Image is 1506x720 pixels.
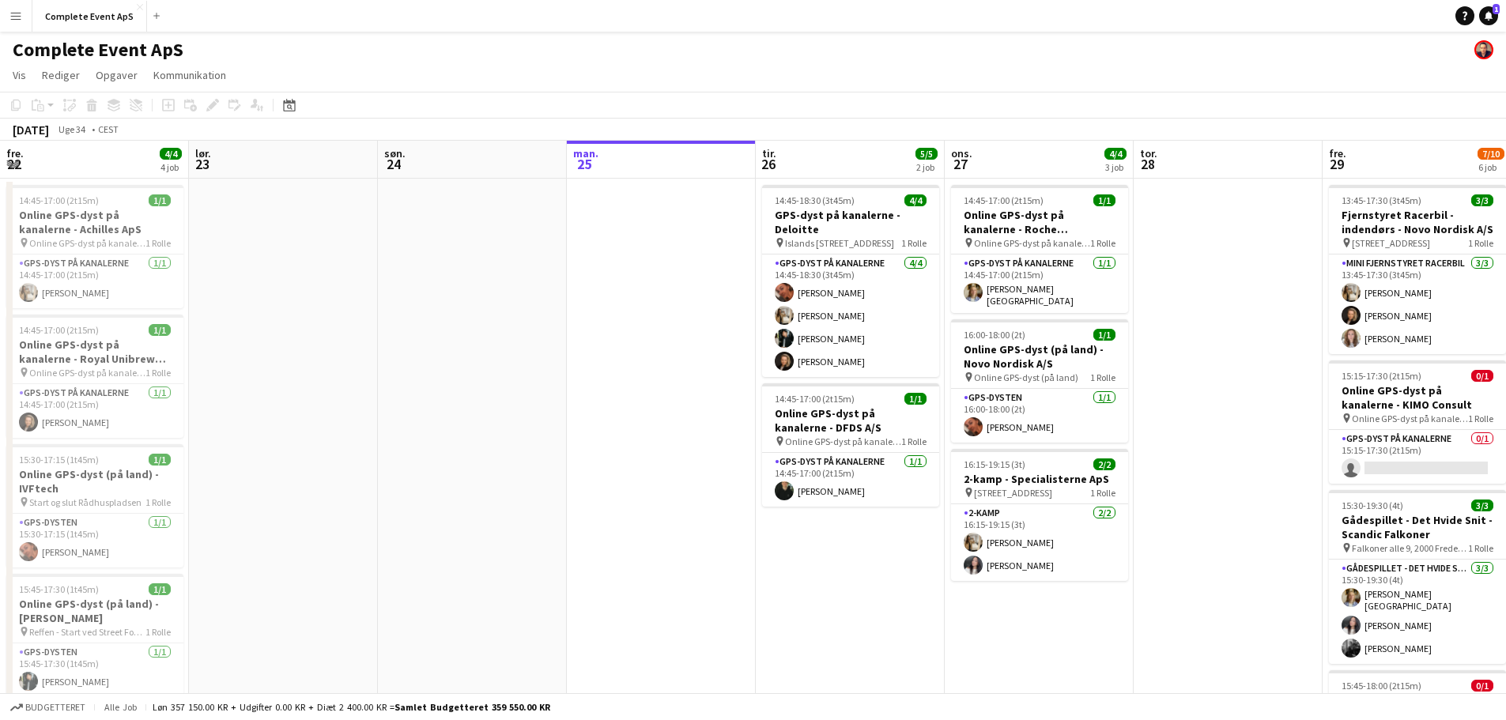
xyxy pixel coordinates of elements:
[13,68,26,82] span: Vis
[89,65,144,85] a: Opgaver
[193,155,211,173] span: 23
[145,626,171,638] span: 1 Rolle
[901,237,927,249] span: 1 Rolle
[904,194,927,206] span: 4/4
[19,583,99,595] span: 15:45-17:30 (1t45m)
[1093,329,1115,341] span: 1/1
[775,194,855,206] span: 14:45-18:30 (3t45m)
[13,122,49,138] div: [DATE]
[1471,499,1493,511] span: 3/3
[901,435,927,447] span: 1 Rolle
[6,467,183,496] h3: Online GPS-dyst (på land) - IVFtech
[29,237,145,249] span: Online GPS-dyst på kanalerne
[149,583,171,595] span: 1/1
[6,514,183,567] app-card-role: GPS-dysten1/115:30-17:15 (1t45m)[PERSON_NAME]
[149,454,171,466] span: 1/1
[949,155,972,173] span: 27
[25,702,85,713] span: Budgetteret
[19,194,99,206] span: 14:45-17:00 (2t15m)
[160,148,182,160] span: 4/4
[6,444,183,567] app-job-card: 15:30-17:15 (1t45m)1/1Online GPS-dyst (på land) - IVFtech Start og slut Rådhuspladsen1 RolleGPS-d...
[1329,185,1506,354] app-job-card: 13:45-17:30 (3t45m)3/3Fjernstyret Racerbil - indendørs - Novo Nordisk A/S [STREET_ADDRESS]1 Rolle...
[19,324,99,336] span: 14:45-17:00 (2t15m)
[6,384,183,438] app-card-role: GPS-dyst på kanalerne1/114:45-17:00 (2t15m)[PERSON_NAME]
[951,472,1128,486] h3: 2-kamp - Specialisterne ApS
[149,324,171,336] span: 1/1
[384,146,406,160] span: søn.
[951,389,1128,443] app-card-role: GPS-dysten1/116:00-18:00 (2t)[PERSON_NAME]
[19,454,99,466] span: 15:30-17:15 (1t45m)
[951,449,1128,581] app-job-card: 16:15-19:15 (3t)2/22-kamp - Specialisterne ApS [STREET_ADDRESS]1 Rolle2-kamp2/216:15-19:15 (3t)[P...
[1342,194,1421,206] span: 13:45-17:30 (3t45m)
[915,148,938,160] span: 5/5
[1329,254,1506,354] app-card-role: Mini Fjernstyret Racerbil3/313:45-17:30 (3t45m)[PERSON_NAME][PERSON_NAME][PERSON_NAME]
[145,237,171,249] span: 1 Rolle
[762,146,776,160] span: tir.
[6,315,183,438] app-job-card: 14:45-17:00 (2t15m)1/1Online GPS-dyst på kanalerne - Royal Unibrew A/S Online GPS-dyst på kanaler...
[149,194,171,206] span: 1/1
[1342,499,1403,511] span: 15:30-19:30 (4t)
[1105,161,1126,173] div: 3 job
[1138,155,1157,173] span: 28
[1090,487,1115,499] span: 1 Rolle
[762,406,939,435] h3: Online GPS-dyst på kanalerne - DFDS A/S
[42,68,80,82] span: Rediger
[1140,146,1157,160] span: tor.
[573,146,598,160] span: man.
[13,38,183,62] h1: Complete Event ApS
[760,155,776,173] span: 26
[762,453,939,507] app-card-role: GPS-dyst på kanalerne1/114:45-17:00 (2t15m)[PERSON_NAME]
[29,496,142,508] span: Start og slut Rådhuspladsen
[1352,542,1468,554] span: Falkoner alle 9, 2000 Frederiksberg - Scandic Falkoner
[1342,370,1421,382] span: 15:15-17:30 (2t15m)
[8,699,88,716] button: Budgetteret
[951,342,1128,371] h3: Online GPS-dyst (på land) - Novo Nordisk A/S
[1327,155,1346,173] span: 29
[1474,40,1493,59] app-user-avatar: Christian Brøckner
[1329,360,1506,484] div: 15:15-17:30 (2t15m)0/1Online GPS-dyst på kanalerne - KIMO Consult Online GPS-dyst på kanalerne1 R...
[775,393,855,405] span: 14:45-17:00 (2t15m)
[1329,383,1506,412] h3: Online GPS-dyst på kanalerne - KIMO Consult
[951,185,1128,313] div: 14:45-17:00 (2t15m)1/1Online GPS-dyst på kanalerne - Roche Diagnostics Online GPS-dyst på kanaler...
[1493,4,1500,14] span: 1
[36,65,86,85] a: Rediger
[32,1,147,32] button: Complete Event ApS
[762,208,939,236] h3: GPS-dyst på kanalerne - Deloitte
[6,185,183,308] app-job-card: 14:45-17:00 (2t15m)1/1Online GPS-dyst på kanalerne - Achilles ApS Online GPS-dyst på kanalerne1 R...
[1352,237,1430,249] span: [STREET_ADDRESS]
[974,487,1052,499] span: [STREET_ADDRESS]
[1090,237,1115,249] span: 1 Rolle
[145,367,171,379] span: 1 Rolle
[6,208,183,236] h3: Online GPS-dyst på kanalerne - Achilles ApS
[6,574,183,697] div: 15:45-17:30 (1t45m)1/1Online GPS-dyst (på land) - [PERSON_NAME] Reffen - Start ved Street Food om...
[6,146,24,160] span: fre.
[1329,490,1506,664] app-job-card: 15:30-19:30 (4t)3/3Gådespillet - Det Hvide Snit - Scandic Falkoner Falkoner alle 9, 2000 Frederik...
[145,496,171,508] span: 1 Rolle
[1329,560,1506,664] app-card-role: Gådespillet - Det Hvide Snit3/315:30-19:30 (4t)[PERSON_NAME][GEOGRAPHIC_DATA][PERSON_NAME][PERSON...
[195,146,211,160] span: lør.
[6,643,183,697] app-card-role: GPS-dysten1/115:45-17:30 (1t45m)[PERSON_NAME]
[762,185,939,377] div: 14:45-18:30 (3t45m)4/4GPS-dyst på kanalerne - Deloitte Islands [STREET_ADDRESS]1 RolleGPS-dyst på...
[1468,542,1493,554] span: 1 Rolle
[762,383,939,507] app-job-card: 14:45-17:00 (2t15m)1/1Online GPS-dyst på kanalerne - DFDS A/S Online GPS-dyst på kanalerne1 Rolle...
[6,65,32,85] a: Vis
[951,208,1128,236] h3: Online GPS-dyst på kanalerne - Roche Diagnostics
[1093,194,1115,206] span: 1/1
[1471,680,1493,692] span: 0/1
[1329,430,1506,484] app-card-role: GPS-dyst på kanalerne0/115:15-17:30 (2t15m)
[951,146,972,160] span: ons.
[1104,148,1127,160] span: 4/4
[951,319,1128,443] app-job-card: 16:00-18:00 (2t)1/1Online GPS-dyst (på land) - Novo Nordisk A/S Online GPS-dyst (på land)1 RolleG...
[916,161,937,173] div: 2 job
[29,367,145,379] span: Online GPS-dyst på kanalerne
[153,68,226,82] span: Kommunikation
[1342,680,1421,692] span: 15:45-18:00 (2t15m)
[974,371,1078,383] span: Online GPS-dyst (på land)
[1329,208,1506,236] h3: Fjernstyret Racerbil - indendørs - Novo Nordisk A/S
[6,597,183,625] h3: Online GPS-dyst (på land) - [PERSON_NAME]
